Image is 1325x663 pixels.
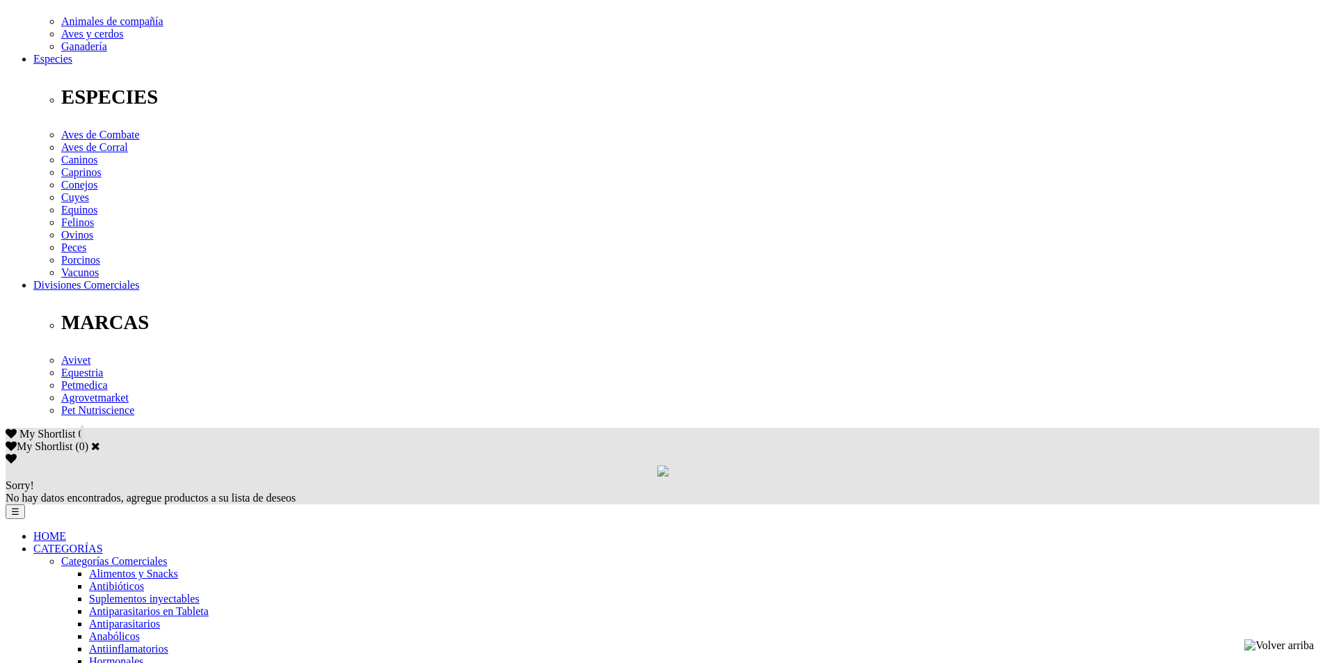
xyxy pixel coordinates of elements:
[89,580,144,592] a: Antibióticos
[61,216,94,228] a: Felinos
[657,465,668,477] img: loading.gif
[61,166,102,178] a: Caprinos
[1244,639,1314,652] img: Volver arriba
[33,279,139,291] a: Divisiones Comerciales
[61,179,97,191] a: Conejos
[75,440,88,452] span: ( )
[61,266,99,278] a: Vacunos
[61,40,107,52] a: Ganadería
[61,311,1319,334] p: MARCAS
[61,191,89,203] a: Cuyes
[61,141,128,153] a: Aves de Corral
[61,28,123,40] a: Aves y cerdos
[6,479,1319,504] div: No hay datos encontrados, agregue productos a su lista de deseos
[78,428,83,440] span: 0
[6,479,34,491] span: Sorry!
[61,379,108,391] a: Petmedica
[61,129,140,141] a: Aves de Combate
[91,440,100,452] a: Cerrar
[89,643,168,655] a: Antiinflamatorios
[89,568,178,580] a: Alimentos y Snacks
[61,204,97,216] a: Equinos
[61,241,86,253] a: Peces
[33,543,103,554] a: CATEGORÍAS
[61,392,129,404] a: Agrovetmarket
[61,367,103,378] a: Equestria
[61,229,93,241] a: Ovinos
[79,440,85,452] label: 0
[61,154,97,166] a: Caninos
[19,428,75,440] span: My Shortlist
[33,530,66,542] a: HOME
[61,404,134,416] a: Pet Nutriscience
[89,593,200,605] a: Suplementos inyectables
[61,86,1319,109] p: ESPECIES
[6,504,25,519] button: ☰
[61,254,100,266] a: Porcinos
[6,440,72,452] label: My Shortlist
[33,53,72,65] a: Especies
[89,618,160,630] a: Antiparasitarios
[61,354,90,366] a: Avivet
[61,555,167,567] a: Categorías Comerciales
[89,630,140,642] a: Anabólicos
[89,605,209,617] a: Antiparasitarios en Tableta
[61,15,163,27] a: Animales de compañía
